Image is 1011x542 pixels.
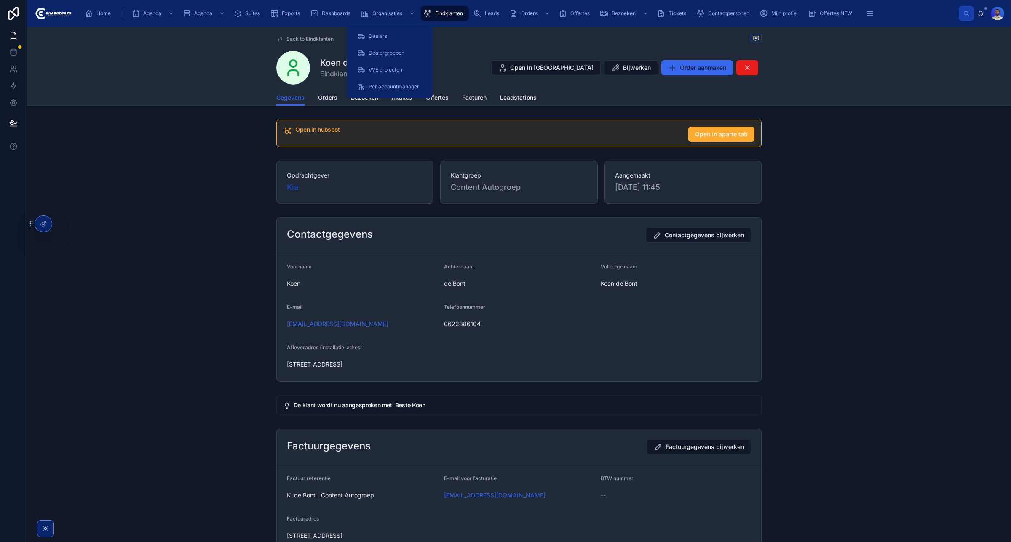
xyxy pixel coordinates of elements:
[287,181,298,193] a: Kia
[451,171,587,180] span: Klantgroep
[276,93,305,102] span: Gegevens
[666,443,744,451] span: Factuurgegevens bijwerken
[287,491,437,499] span: K. de Bont | Content Autogroep
[180,6,229,21] a: Agenda
[510,64,594,72] span: Open in [GEOGRAPHIC_DATA]
[661,60,733,75] button: Order aanmaken
[421,6,469,21] a: Eindklanten
[267,6,306,21] a: Exports
[287,475,331,481] span: Factuur referentie
[352,79,428,94] a: Per accountmanager
[318,90,337,107] a: Orders
[276,90,305,106] a: Gegevens
[444,304,485,310] span: Telefoonnummer
[320,57,374,69] h1: Koen de Bont
[654,6,692,21] a: Tickets
[444,279,594,288] span: de Bont
[491,60,601,75] button: Open in [GEOGRAPHIC_DATA]
[601,263,637,270] span: Volledige naam
[601,491,606,499] span: --
[435,10,463,17] span: Eindklanten
[485,10,499,17] span: Leads
[287,439,371,453] h2: Factuurgegevens
[570,10,590,17] span: Offertes
[369,83,419,90] span: Per accountmanager
[500,90,537,107] a: Laadstations
[372,10,402,17] span: Organisaties
[352,62,428,77] a: VVE projecten
[352,45,428,61] a: Dealergroepen
[426,90,449,107] a: Offertes
[601,475,634,481] span: BTW nummer
[426,93,449,102] span: Offertes
[612,10,636,17] span: Bezoeken
[287,171,423,180] span: Opdrachtgever
[96,10,111,17] span: Home
[615,181,751,193] span: [DATE] 11:45
[444,475,497,481] span: E-mail voor facturatie
[471,6,505,21] a: Leads
[694,6,755,21] a: Contactpersonen
[556,6,596,21] a: Offertes
[287,228,373,241] h2: Contactgegevens
[695,130,748,138] span: Open in aparte tab
[500,93,537,102] span: Laadstations
[276,36,334,43] a: Back to Eindklanten
[351,90,378,107] a: Bezoeken
[245,10,260,17] span: Suites
[444,491,546,499] a: [EMAIL_ADDRESS][DOMAIN_NAME]
[287,360,751,369] span: [STREET_ADDRESS]
[369,33,387,40] span: Dealers
[507,6,554,21] a: Orders
[601,279,751,288] span: Koen de Bont
[665,231,744,239] span: Contactgegevens bijwerken
[82,6,117,21] a: Home
[287,263,312,270] span: Voornaam
[78,4,959,23] div: scrollable content
[820,10,852,17] span: Offertes NEW
[287,515,319,522] span: Factuuradres
[462,93,487,102] span: Facturen
[358,6,419,21] a: Organisaties
[129,6,178,21] a: Agenda
[392,90,412,107] a: Intakes
[352,29,428,44] a: Dealers
[444,320,594,328] span: 0622886104
[680,64,726,72] span: Order aanmaken
[308,6,356,21] a: Dashboards
[369,66,402,73] span: VVE projecten
[757,6,804,21] a: Mijn profiel
[771,10,798,17] span: Mijn profiel
[322,10,350,17] span: Dashboards
[623,64,651,72] span: Bijwerken
[143,10,161,17] span: Agenda
[521,10,538,17] span: Orders
[369,50,404,56] span: Dealergroepen
[462,90,487,107] a: Facturen
[444,263,474,270] span: Achternaam
[231,6,266,21] a: Suites
[669,10,686,17] span: Tickets
[615,171,751,180] span: Aangemaakt
[688,127,754,142] button: Open in aparte tab
[451,181,587,193] span: Content Autogroep
[295,127,682,133] h5: Open in hubspot
[294,402,754,408] h5: De klant wordt nu aangesproken met: Beste Koen
[287,531,751,540] span: [STREET_ADDRESS]
[286,36,334,43] span: Back to Eindklanten
[646,228,751,243] button: Contactgegevens bijwerken
[282,10,300,17] span: Exports
[318,93,337,102] span: Orders
[805,6,858,21] a: Offertes NEW
[287,304,302,310] span: E-mail
[604,60,658,75] button: Bijwerken
[194,10,212,17] span: Agenda
[34,7,71,20] img: App logo
[287,279,437,288] span: Koen
[597,6,653,21] a: Bezoeken
[708,10,749,17] span: Contactpersonen
[320,69,374,79] span: Eindklant via Kia
[287,344,362,351] span: Afleveradres (installatie-adres)
[287,320,388,328] a: [EMAIL_ADDRESS][DOMAIN_NAME]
